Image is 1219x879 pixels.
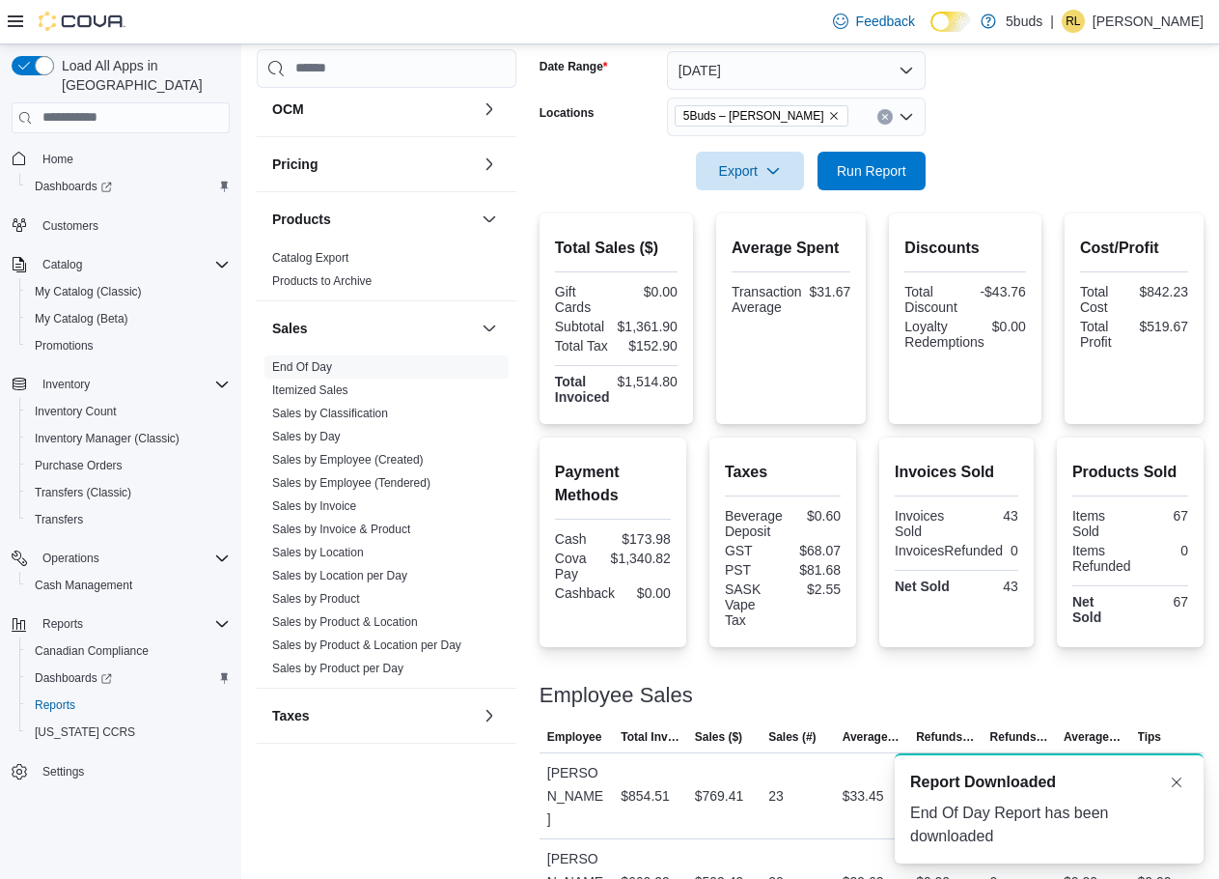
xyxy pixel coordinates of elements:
[272,272,372,288] span: Products to Archive
[272,209,331,228] h3: Products
[272,249,348,265] span: Catalog Export
[272,428,341,443] span: Sales by Day
[1138,729,1161,745] span: Tips
[272,99,474,118] button: OCM
[42,764,84,780] span: Settings
[19,638,237,665] button: Canadian Compliance
[12,137,230,836] nav: Complex example
[272,591,360,605] a: Sales by Product
[35,213,230,238] span: Customers
[478,316,501,339] button: Sales
[27,639,156,663] a: Canadian Compliance
[27,574,230,597] span: Cash Management
[1072,543,1131,574] div: Items Refunded
[1138,284,1188,299] div: $842.23
[27,307,136,330] a: My Catalog (Beta)
[35,643,149,659] span: Canadian Compliance
[618,374,678,389] div: $1,514.80
[904,319,984,350] div: Loyalty Redemptions
[895,543,1003,558] div: InvoicesRefunded
[272,497,356,513] span: Sales by Invoice
[272,637,461,652] span: Sales by Product & Location per Day
[272,567,407,582] span: Sales by Location per Day
[27,694,230,717] span: Reports
[904,237,1026,260] h2: Discounts
[930,12,971,32] input: Dark Mode
[27,574,140,597] a: Cash Management
[272,705,310,724] h3: Taxes
[272,613,418,629] span: Sales by Product & Location
[27,481,139,504] a: Transfers (Classic)
[35,612,91,636] button: Reports
[272,544,364,559] span: Sales by Location
[19,692,237,719] button: Reports
[27,508,91,531] a: Transfers
[621,784,670,808] div: $854.51
[35,148,81,171] a: Home
[19,719,237,746] button: [US_STATE] CCRS
[27,175,230,198] span: Dashboards
[787,581,841,597] div: $2.55
[555,585,615,601] div: Cashback
[272,522,410,535] a: Sales by Invoice & Product
[35,373,97,396] button: Inventory
[990,729,1048,745] span: Refunds (#)
[555,531,609,547] div: Cash
[555,374,610,405] strong: Total Invoiced
[272,545,364,558] a: Sales by Location
[27,307,230,330] span: My Catalog (Beta)
[27,454,130,477] a: Purchase Orders
[35,760,92,783] a: Settings
[19,173,237,200] a: Dashboards
[27,280,230,303] span: My Catalog (Classic)
[4,610,237,638] button: Reports
[478,703,501,726] button: Taxes
[42,377,90,392] span: Inventory
[35,759,230,783] span: Settings
[910,771,1056,794] span: Report Downloaded
[272,382,348,397] span: Itemized Sales
[1138,319,1188,334] div: $519.67
[725,508,783,539] div: Beverage Deposit
[478,97,501,120] button: OCM
[1093,10,1204,33] p: [PERSON_NAME]
[35,404,117,419] span: Inventory Count
[35,697,75,713] span: Reports
[27,334,101,357] a: Promotions
[611,551,671,566] div: $1,340.82
[272,405,388,420] span: Sales by Classification
[695,784,744,808] div: $769.41
[35,547,230,570] span: Operations
[1080,284,1130,315] div: Total Cost
[272,154,474,173] button: Pricing
[1080,237,1188,260] h2: Cost/Profit
[478,152,501,175] button: Pricing
[696,152,804,190] button: Export
[35,311,128,326] span: My Catalog (Beta)
[257,354,516,687] div: Sales
[27,400,125,423] a: Inventory Count
[35,512,83,527] span: Transfers
[4,212,237,240] button: Customers
[837,161,906,181] span: Run Report
[1134,508,1188,524] div: 67
[27,508,230,531] span: Transfers
[695,729,742,745] span: Sales ($)
[828,110,840,122] button: Remove 5Buds – Warman from selection in this group
[35,179,112,194] span: Dashboards
[621,729,679,745] span: Total Invoiced
[19,452,237,479] button: Purchase Orders
[930,32,931,33] span: Dark Mode
[272,359,332,373] a: End Of Day
[540,59,608,74] label: Date Range
[916,729,974,745] span: Refunds ($)
[19,332,237,359] button: Promotions
[843,729,900,745] span: Average Sale
[675,105,848,127] span: 5Buds – Warman
[1080,319,1130,350] div: Total Profit
[272,406,388,419] a: Sales by Classification
[1006,10,1042,33] p: 5buds
[257,245,516,299] div: Products
[4,145,237,173] button: Home
[27,454,230,477] span: Purchase Orders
